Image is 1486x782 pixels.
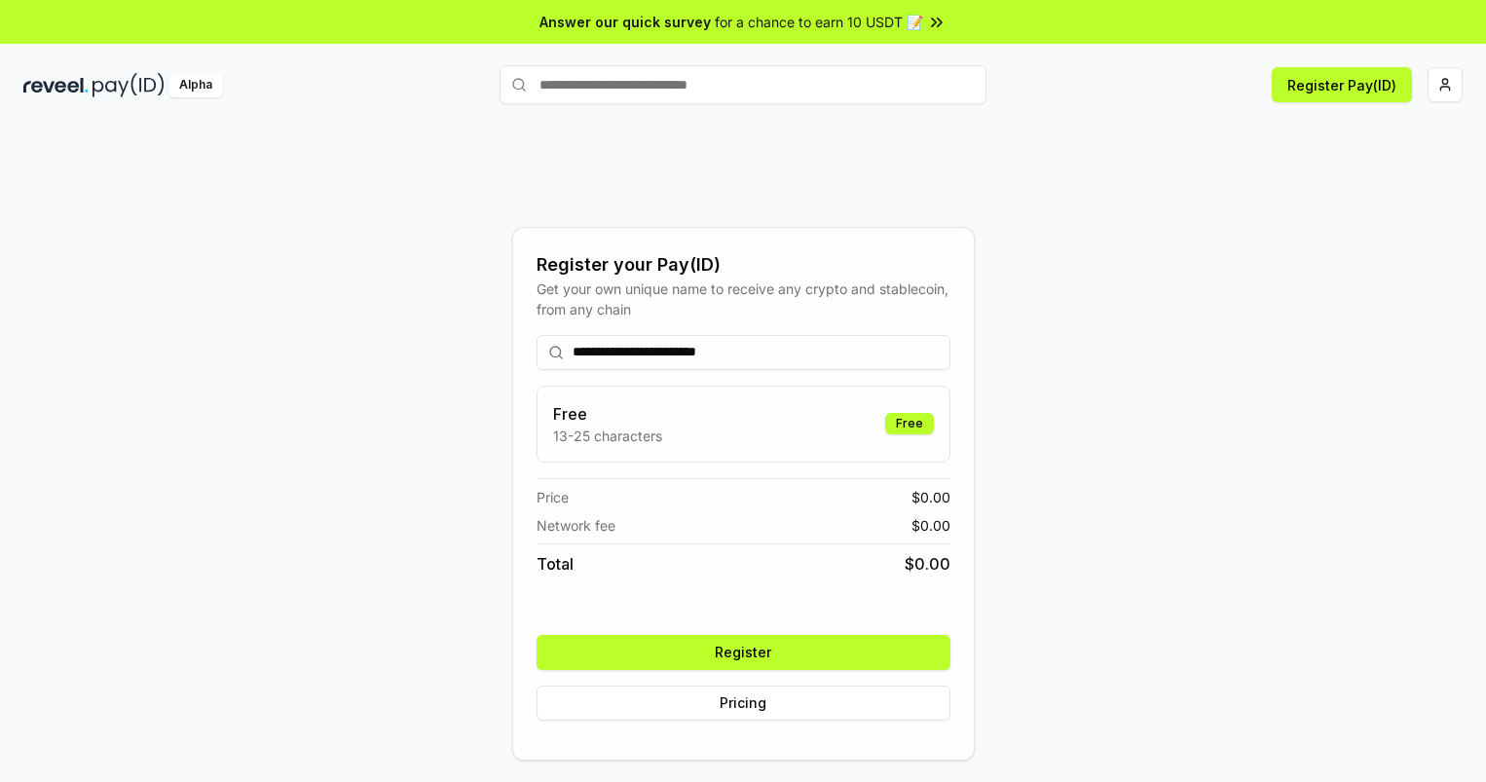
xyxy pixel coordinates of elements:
[911,515,950,536] span: $ 0.00
[553,402,662,426] h3: Free
[537,515,615,536] span: Network fee
[168,73,223,97] div: Alpha
[885,413,934,434] div: Free
[23,73,89,97] img: reveel_dark
[1272,67,1412,102] button: Register Pay(ID)
[537,635,950,670] button: Register
[911,487,950,507] span: $ 0.00
[537,686,950,721] button: Pricing
[537,487,569,507] span: Price
[553,426,662,446] p: 13-25 characters
[539,12,711,32] span: Answer our quick survey
[715,12,923,32] span: for a chance to earn 10 USDT 📝
[905,552,950,576] span: $ 0.00
[537,279,950,319] div: Get your own unique name to receive any crypto and stablecoin, from any chain
[537,251,950,279] div: Register your Pay(ID)
[537,552,574,576] span: Total
[93,73,165,97] img: pay_id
